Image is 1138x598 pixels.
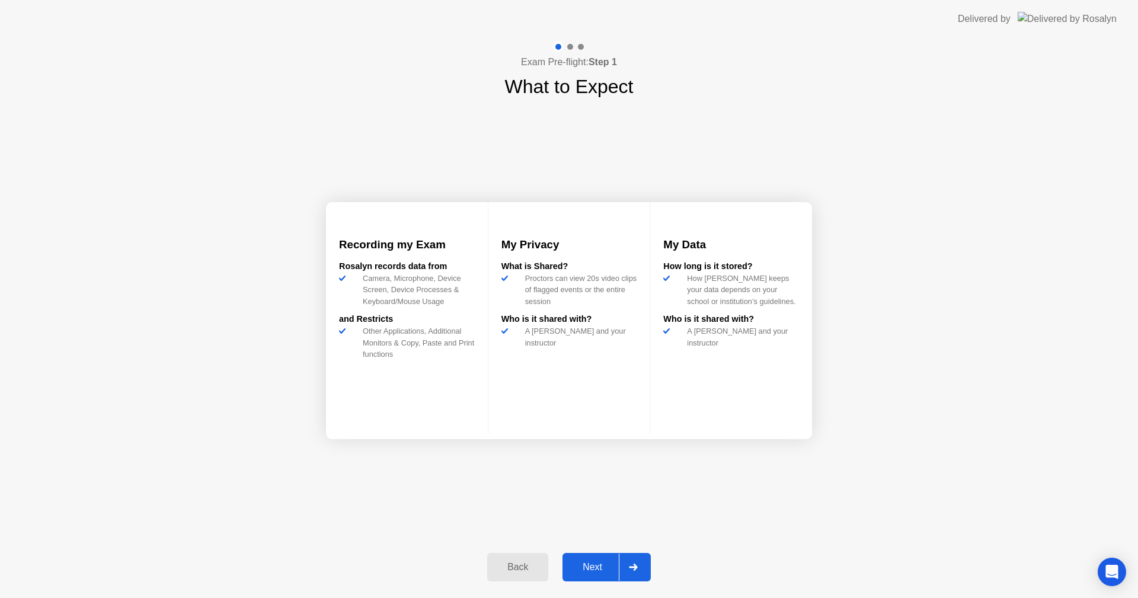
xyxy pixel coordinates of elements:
b: Step 1 [589,57,617,67]
h3: My Privacy [501,236,637,253]
div: Other Applications, Additional Monitors & Copy, Paste and Print functions [358,325,475,360]
div: Proctors can view 20s video clips of flagged events or the entire session [520,273,637,307]
button: Back [487,553,548,581]
h3: Recording my Exam [339,236,475,253]
img: Delivered by Rosalyn [1018,12,1117,25]
div: Back [491,562,545,573]
div: A [PERSON_NAME] and your instructor [682,325,799,348]
h3: My Data [663,236,799,253]
div: What is Shared? [501,260,637,273]
div: How long is it stored? [663,260,799,273]
button: Next [562,553,651,581]
div: and Restricts [339,313,475,326]
h4: Exam Pre-flight: [521,55,617,69]
div: Rosalyn records data from [339,260,475,273]
div: Delivered by [958,12,1011,26]
h1: What to Expect [505,72,634,101]
div: How [PERSON_NAME] keeps your data depends on your school or institution’s guidelines. [682,273,799,307]
div: Who is it shared with? [501,313,637,326]
div: Open Intercom Messenger [1098,558,1126,586]
div: Camera, Microphone, Device Screen, Device Processes & Keyboard/Mouse Usage [358,273,475,307]
div: Who is it shared with? [663,313,799,326]
div: Next [566,562,619,573]
div: A [PERSON_NAME] and your instructor [520,325,637,348]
